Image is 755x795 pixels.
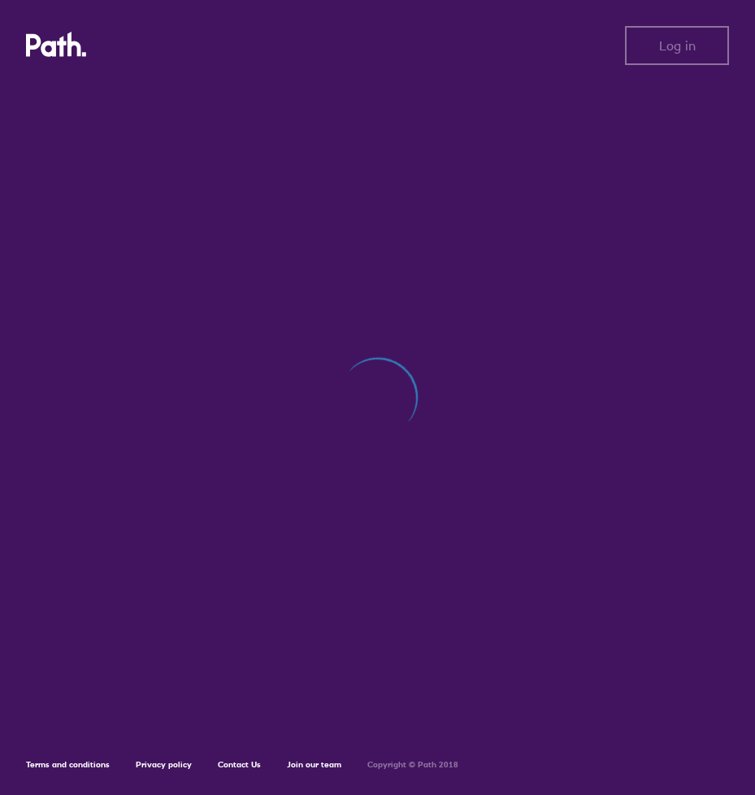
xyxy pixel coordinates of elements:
a: Contact Us [218,759,261,770]
span: Log in [659,38,696,53]
a: Privacy policy [136,759,192,770]
button: Log in [625,26,729,65]
h6: Copyright © Path 2018 [367,760,458,770]
a: Terms and conditions [26,759,110,770]
a: Join our team [287,759,341,770]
